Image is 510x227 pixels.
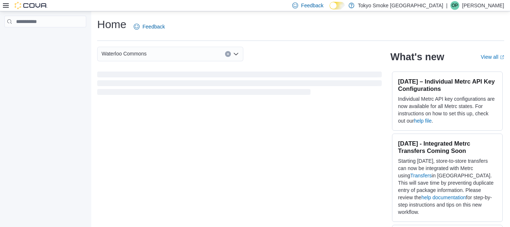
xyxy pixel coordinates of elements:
a: help file [414,118,431,124]
button: Clear input [225,51,231,57]
span: Feedback [142,23,165,30]
span: Waterloo Commons [102,49,146,58]
div: Owen Pfaff [450,1,459,10]
input: Dark Mode [330,2,345,9]
h1: Home [97,17,126,32]
a: help documentation [421,195,466,200]
p: [PERSON_NAME] [462,1,504,10]
span: Loading [97,73,382,96]
a: View allExternal link [481,54,504,60]
p: | [446,1,448,10]
span: OP [452,1,458,10]
button: Open list of options [233,51,239,57]
h3: [DATE] – Individual Metrc API Key Configurations [398,78,496,92]
svg: External link [500,55,504,59]
nav: Complex example [4,29,86,46]
h2: What's new [391,51,444,63]
p: Individual Metrc API key configurations are now available for all Metrc states. For instructions ... [398,95,496,124]
a: Feedback [131,19,168,34]
h3: [DATE] - Integrated Metrc Transfers Coming Soon [398,140,496,154]
a: Transfers [410,173,432,178]
span: Feedback [301,2,323,9]
p: Tokyo Smoke [GEOGRAPHIC_DATA] [358,1,444,10]
img: Cova [15,2,47,9]
p: Starting [DATE], store-to-store transfers can now be integrated with Metrc using in [GEOGRAPHIC_D... [398,157,496,216]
